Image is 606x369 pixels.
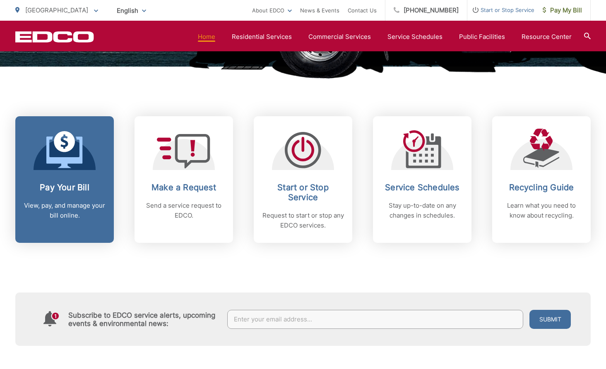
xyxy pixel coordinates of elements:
[25,6,88,14] span: [GEOGRAPHIC_DATA]
[227,310,524,329] input: Enter your email address...
[381,201,463,220] p: Stay up-to-date on any changes in schedules.
[262,182,344,202] h2: Start or Stop Service
[232,32,292,42] a: Residential Services
[381,182,463,192] h2: Service Schedules
[111,3,152,18] span: English
[24,201,106,220] p: View, pay, and manage your bill online.
[348,5,377,15] a: Contact Us
[300,5,339,15] a: News & Events
[68,311,219,328] h4: Subscribe to EDCO service alerts, upcoming events & environmental news:
[522,32,572,42] a: Resource Center
[198,32,215,42] a: Home
[543,5,582,15] span: Pay My Bill
[492,116,591,243] a: Recycling Guide Learn what you need to know about recycling.
[459,32,505,42] a: Public Facilities
[143,182,225,192] h2: Make a Request
[308,32,371,42] a: Commercial Services
[373,116,471,243] a: Service Schedules Stay up-to-date on any changes in schedules.
[24,182,106,192] h2: Pay Your Bill
[15,31,94,43] a: EDCD logo. Return to the homepage.
[252,5,292,15] a: About EDCO
[143,201,225,220] p: Send a service request to EDCO.
[500,201,582,220] p: Learn what you need to know about recycling.
[262,211,344,230] p: Request to start or stop any EDCO services.
[500,182,582,192] h2: Recycling Guide
[15,116,114,243] a: Pay Your Bill View, pay, and manage your bill online.
[135,116,233,243] a: Make a Request Send a service request to EDCO.
[387,32,442,42] a: Service Schedules
[529,310,571,329] button: Submit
